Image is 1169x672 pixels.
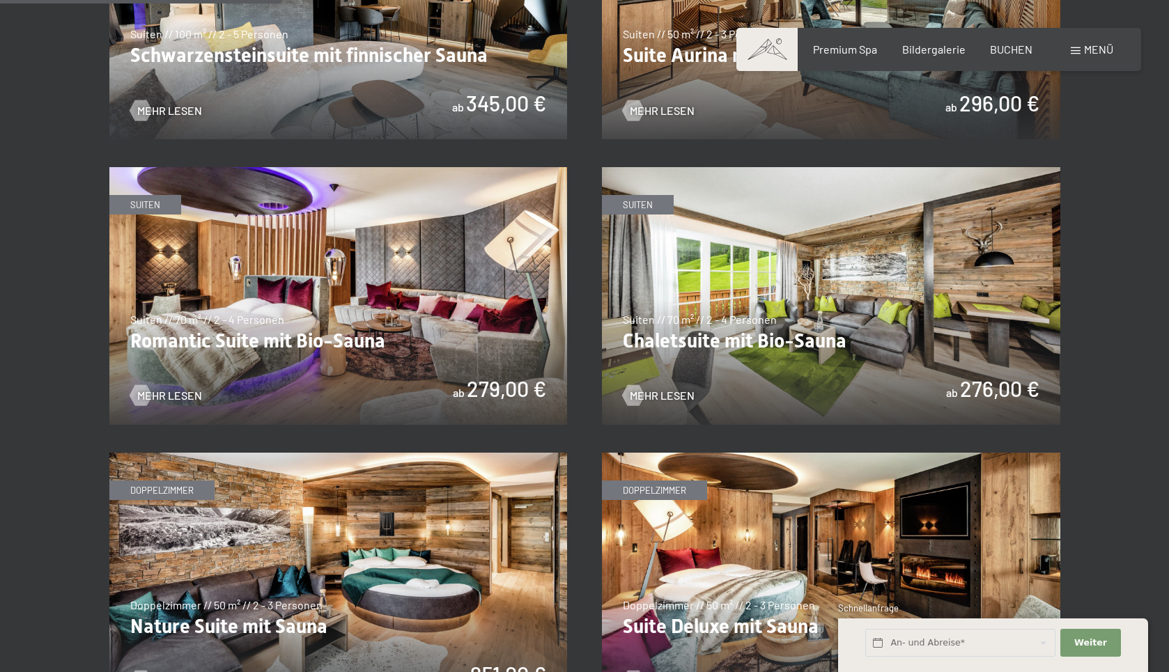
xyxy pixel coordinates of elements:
span: Menü [1084,42,1113,56]
span: Mehr Lesen [137,388,202,403]
a: Mehr Lesen [130,103,202,118]
a: BUCHEN [990,42,1032,56]
a: Suite Deluxe mit Sauna [602,453,1060,462]
a: Romantic Suite mit Bio-Sauna [109,168,568,176]
a: Chaletsuite mit Bio-Sauna [602,168,1060,176]
span: Mehr Lesen [630,103,695,118]
span: Weiter [1074,636,1107,649]
a: Mehr Lesen [623,388,695,403]
span: Schnellanfrage [838,602,899,614]
a: Mehr Lesen [623,103,695,118]
a: Bildergalerie [902,42,966,56]
span: Mehr Lesen [630,388,695,403]
a: Mehr Lesen [130,388,202,403]
img: Romantic Suite mit Bio-Sauna [109,167,568,425]
button: Weiter [1060,629,1120,657]
span: Mehr Lesen [137,103,202,118]
a: Nature Suite mit Sauna [109,453,568,462]
img: Chaletsuite mit Bio-Sauna [602,167,1060,425]
a: Premium Spa [813,42,877,56]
